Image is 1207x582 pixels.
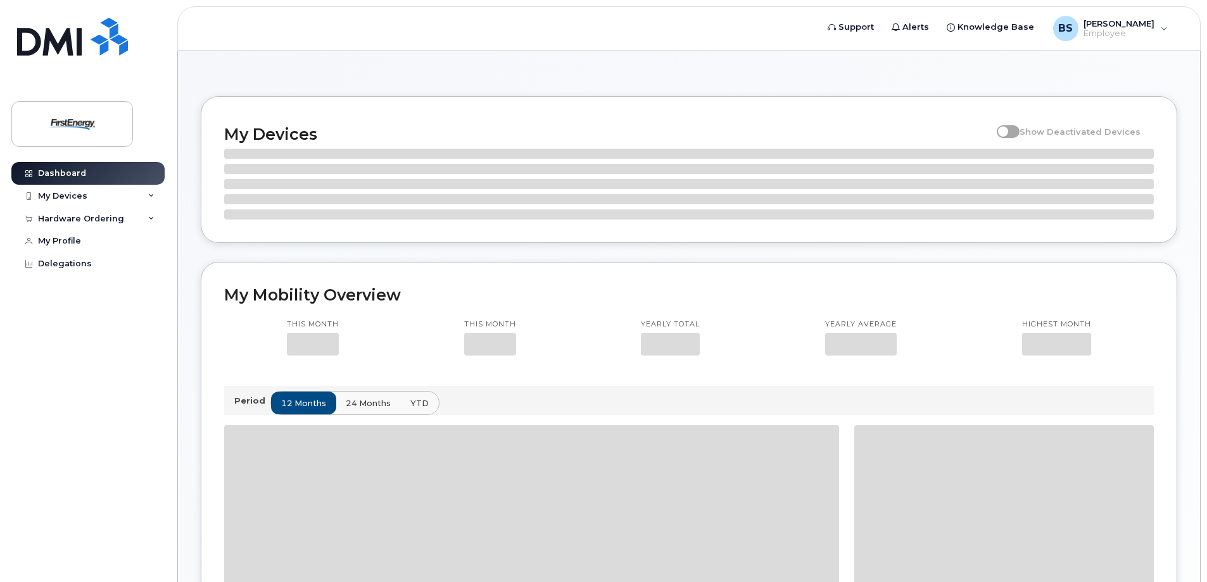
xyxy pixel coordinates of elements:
p: Yearly total [641,319,700,330]
span: Show Deactivated Devices [1020,127,1141,137]
p: Yearly average [825,319,897,330]
span: YTD [410,397,429,409]
p: Highest month [1022,319,1091,330]
p: Period [234,395,270,407]
p: This month [464,319,516,330]
h2: My Devices [224,125,990,144]
h2: My Mobility Overview [224,285,1154,304]
span: 24 months [346,397,391,409]
input: Show Deactivated Devices [997,120,1007,130]
p: This month [287,319,339,330]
